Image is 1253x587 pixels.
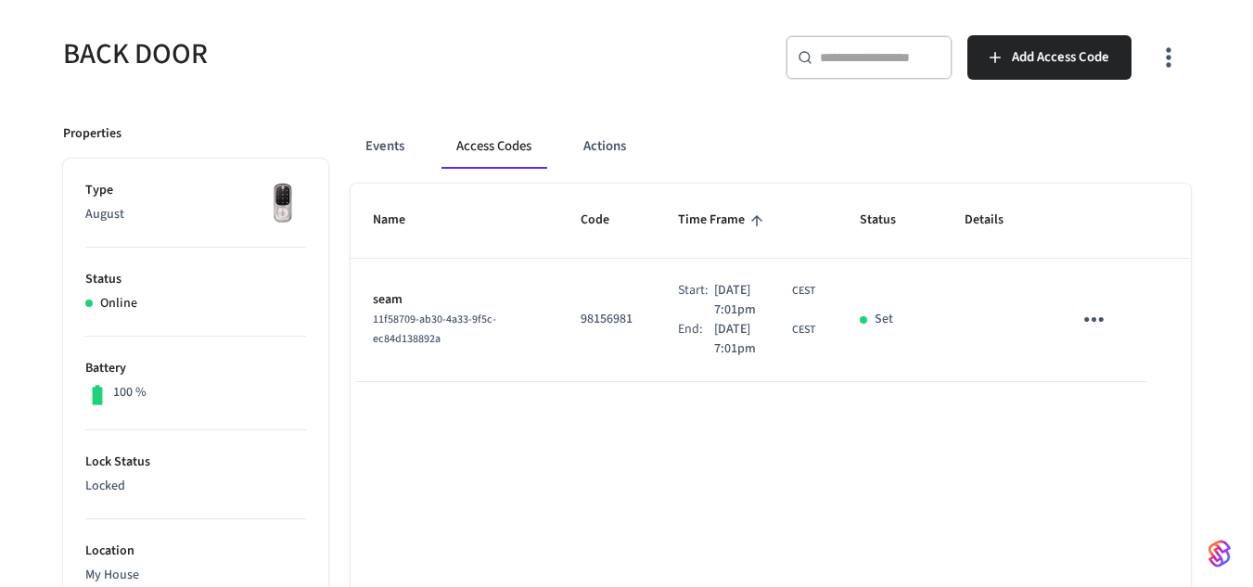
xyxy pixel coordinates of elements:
[351,124,419,169] button: Events
[100,294,137,313] p: Online
[113,383,147,402] p: 100 %
[351,124,1191,169] div: ant example
[714,320,815,359] div: Europe/Paris
[792,322,815,338] span: CEST
[441,124,546,169] button: Access Codes
[63,35,616,73] h5: BACK DOOR
[678,206,769,235] span: Time Frame
[569,124,641,169] button: Actions
[85,205,306,224] p: August
[85,477,306,496] p: Locked
[678,281,714,320] div: Start:
[967,35,1132,80] button: Add Access Code
[373,290,536,310] p: seam
[581,206,633,235] span: Code
[792,283,815,300] span: CEST
[581,310,633,329] p: 98156981
[373,206,429,235] span: Name
[85,270,306,289] p: Status
[63,124,121,144] p: Properties
[85,453,306,472] p: Lock Status
[714,281,788,320] span: [DATE] 7:01pm
[351,184,1191,381] table: sticky table
[860,206,920,235] span: Status
[260,181,306,227] img: Yale Assure Touchscreen Wifi Smart Lock, Satin Nickel, Front
[85,181,306,200] p: Type
[85,542,306,561] p: Location
[85,566,306,585] p: My House
[85,359,306,378] p: Battery
[373,312,496,347] span: 11f58709-ab30-4a33-9f5c-ec84d138892a
[714,320,788,359] span: [DATE] 7:01pm
[678,320,714,359] div: End:
[714,281,815,320] div: Europe/Paris
[1012,45,1109,70] span: Add Access Code
[965,206,1028,235] span: Details
[1208,539,1231,568] img: SeamLogoGradient.69752ec5.svg
[875,310,893,329] p: Set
